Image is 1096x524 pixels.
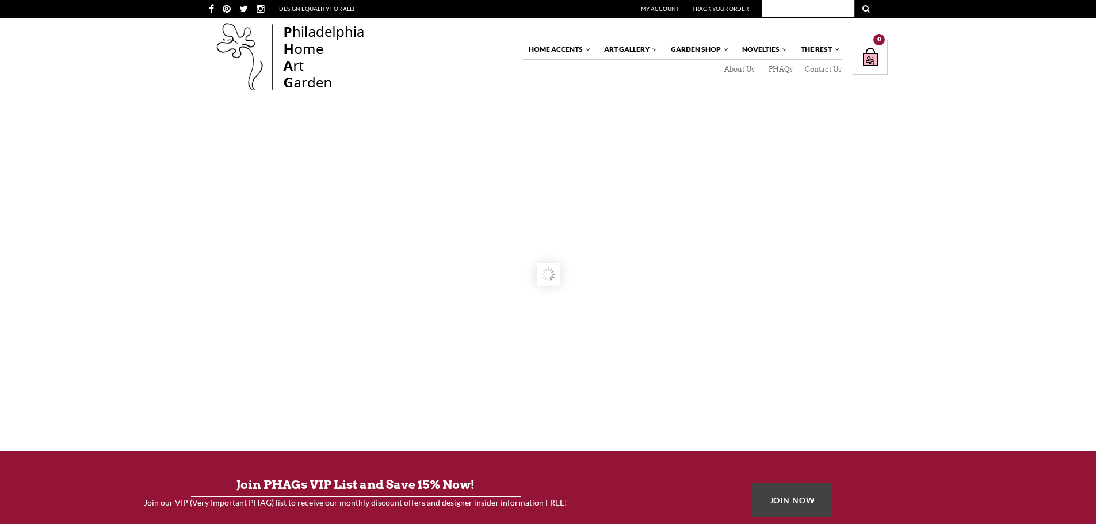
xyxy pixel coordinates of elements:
[761,65,799,74] a: PHAQs
[692,5,749,12] a: Track Your Order
[26,474,686,496] h3: Join PHAGs VIP List and Save 15% Now!
[26,497,686,508] h4: Join our VIP (Very Important PHAG) list to receive our monthly discount offers and designer insid...
[598,40,658,59] a: Art Gallery
[799,65,842,74] a: Contact Us
[523,40,591,59] a: Home Accents
[717,65,761,74] a: About Us
[665,40,730,59] a: Garden Shop
[641,5,679,12] a: My Account
[752,483,833,517] a: JOIN NOW
[795,40,841,59] a: The Rest
[736,40,788,59] a: Novelties
[873,34,885,45] div: 0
